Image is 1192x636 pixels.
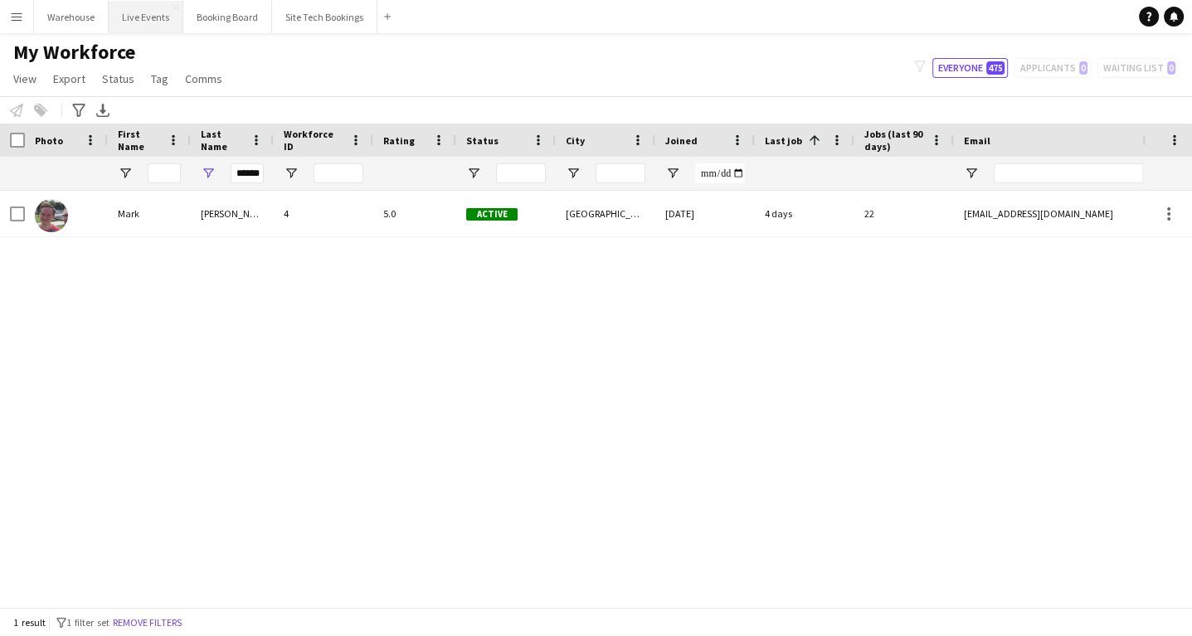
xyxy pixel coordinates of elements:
[95,68,141,90] a: Status
[466,134,499,147] span: Status
[373,191,456,236] div: 5.0
[755,191,854,236] div: 4 days
[695,163,745,183] input: Joined Filter Input
[66,616,109,629] span: 1 filter set
[183,1,272,33] button: Booking Board
[109,614,185,632] button: Remove filters
[383,134,415,147] span: Rating
[566,166,581,181] button: Open Filter Menu
[496,163,546,183] input: Status Filter Input
[201,128,244,153] span: Last Name
[596,163,645,183] input: City Filter Input
[144,68,175,90] a: Tag
[284,166,299,181] button: Open Filter Menu
[69,100,89,120] app-action-btn: Advanced filters
[102,71,134,86] span: Status
[118,166,133,181] button: Open Filter Menu
[314,163,363,183] input: Workforce ID Filter Input
[109,1,183,33] button: Live Events
[191,191,274,236] div: [PERSON_NAME]
[986,61,1005,75] span: 475
[231,163,264,183] input: Last Name Filter Input
[53,71,85,86] span: Export
[148,163,181,183] input: First Name Filter Input
[655,191,755,236] div: [DATE]
[7,68,43,90] a: View
[556,191,655,236] div: [GEOGRAPHIC_DATA]
[964,134,990,147] span: Email
[566,134,585,147] span: City
[466,166,481,181] button: Open Filter Menu
[466,208,518,221] span: Active
[854,191,954,236] div: 22
[964,166,979,181] button: Open Filter Menu
[864,128,924,153] span: Jobs (last 90 days)
[201,166,216,181] button: Open Filter Menu
[274,191,373,236] div: 4
[665,134,698,147] span: Joined
[178,68,229,90] a: Comms
[34,1,109,33] button: Warehouse
[35,134,63,147] span: Photo
[151,71,168,86] span: Tag
[932,58,1008,78] button: Everyone475
[284,128,343,153] span: Workforce ID
[272,1,377,33] button: Site Tech Bookings
[13,40,135,65] span: My Workforce
[35,199,68,232] img: Mark Baxter
[765,134,802,147] span: Last job
[665,166,680,181] button: Open Filter Menu
[108,191,191,236] div: Mark
[13,71,36,86] span: View
[93,100,113,120] app-action-btn: Export XLSX
[46,68,92,90] a: Export
[118,128,161,153] span: First Name
[185,71,222,86] span: Comms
